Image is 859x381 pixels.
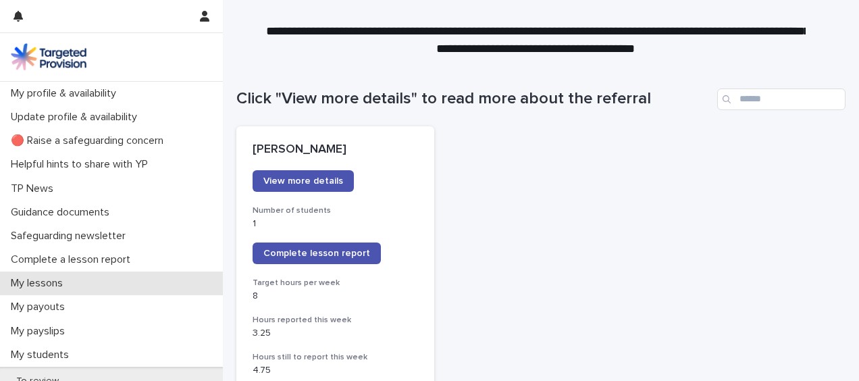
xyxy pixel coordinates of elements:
[5,253,141,266] p: Complete a lesson report
[5,111,148,124] p: Update profile & availability
[253,328,418,339] p: 3.25
[253,365,418,376] p: 4.75
[253,290,418,302] p: 8
[5,182,64,195] p: TP News
[263,249,370,258] span: Complete lesson report
[5,230,136,243] p: Safeguarding newsletter
[5,301,76,313] p: My payouts
[5,349,80,361] p: My students
[5,206,120,219] p: Guidance documents
[236,89,712,109] h1: Click "View more details" to read more about the referral
[5,158,159,171] p: Helpful hints to share with YP
[5,134,174,147] p: 🔴 Raise a safeguarding concern
[5,87,127,100] p: My profile & availability
[253,352,418,363] h3: Hours still to report this week
[5,325,76,338] p: My payslips
[253,278,418,288] h3: Target hours per week
[717,88,845,110] input: Search
[5,277,74,290] p: My lessons
[253,143,418,157] p: [PERSON_NAME]
[253,170,354,192] a: View more details
[253,243,381,264] a: Complete lesson report
[263,176,343,186] span: View more details
[253,218,418,230] p: 1
[253,205,418,216] h3: Number of students
[11,43,86,70] img: M5nRWzHhSzIhMunXDL62
[253,315,418,326] h3: Hours reported this week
